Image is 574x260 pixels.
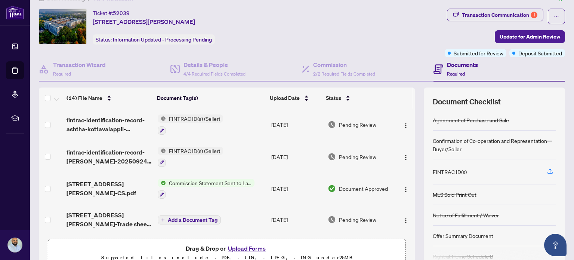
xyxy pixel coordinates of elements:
[67,180,151,198] span: [STREET_ADDRESS][PERSON_NAME]-CS.pdf
[403,218,409,224] img: Logo
[226,244,268,253] button: Upload Forms
[270,94,300,102] span: Upload Date
[53,60,106,69] h4: Transaction Wizard
[328,120,336,129] img: Document Status
[166,147,223,155] span: FINTRAC ID(s) (Seller)
[400,119,412,131] button: Logo
[154,88,267,108] th: Document Tag(s)
[447,60,478,69] h4: Documents
[158,114,223,135] button: Status IconFINTRAC ID(s) (Seller)
[500,31,560,43] span: Update for Admin Review
[400,151,412,163] button: Logo
[454,49,503,57] span: Submitted for Review
[433,97,501,107] span: Document Checklist
[313,71,375,77] span: 2/2 Required Fields Completed
[447,9,543,21] button: Transaction Communication1
[495,30,565,43] button: Update for Admin Review
[267,88,323,108] th: Upload Date
[403,187,409,193] img: Logo
[433,211,499,219] div: Notice of Fulfillment / Waiver
[313,60,375,69] h4: Commission
[93,17,195,26] span: [STREET_ADDRESS][PERSON_NAME]
[323,88,393,108] th: Status
[67,148,151,166] span: fintrac-identification-record-[PERSON_NAME]-20250924-080152.pdf
[400,183,412,195] button: Logo
[462,9,537,21] div: Transaction Communication
[158,215,221,224] button: Add a Document Tag
[339,120,376,129] span: Pending Review
[339,215,376,224] span: Pending Review
[554,14,559,19] span: ellipsis
[158,179,166,187] img: Status Icon
[268,173,325,205] td: [DATE]
[518,49,562,57] span: Deposit Submitted
[64,88,154,108] th: (14) File Name
[93,9,130,17] div: Ticket #:
[403,123,409,129] img: Logo
[433,232,493,240] div: Offer Summary Document
[433,190,476,199] div: MLS Sold Print Out
[339,184,388,193] span: Document Approved
[113,10,130,16] span: 52039
[328,215,336,224] img: Document Status
[53,71,71,77] span: Required
[328,184,336,193] img: Document Status
[400,214,412,226] button: Logo
[166,114,223,123] span: FINTRAC ID(s) (Seller)
[433,116,509,124] div: Agreement of Purchase and Sale
[39,9,86,44] img: IMG-X12345427_1.jpg
[268,205,325,235] td: [DATE]
[67,94,102,102] span: (14) File Name
[531,12,537,18] div: 1
[403,155,409,160] img: Logo
[93,34,215,45] div: Status:
[8,238,22,252] img: Profile Icon
[161,218,165,222] span: plus
[268,141,325,173] td: [DATE]
[433,137,556,153] div: Confirmation of Co-operation and Representation—Buyer/Seller
[186,244,268,253] span: Drag & Drop or
[67,211,151,229] span: [STREET_ADDRESS][PERSON_NAME]-Trade sheet-[PERSON_NAME] to review.pdf
[183,71,246,77] span: 4/4 Required Fields Completed
[67,116,151,134] span: fintrac-identification-record-ashtha-kottavalappil-shamsudheen-20250924-080202.pdf
[6,6,24,19] img: logo
[166,179,254,187] span: Commission Statement Sent to Lawyer
[447,71,465,77] span: Required
[544,234,567,256] button: Open asap
[339,153,376,161] span: Pending Review
[158,147,166,155] img: Status Icon
[113,36,212,43] span: Information Updated - Processing Pending
[158,114,166,123] img: Status Icon
[158,147,223,167] button: Status IconFINTRAC ID(s) (Seller)
[326,94,341,102] span: Status
[168,217,217,223] span: Add a Document Tag
[158,179,254,199] button: Status IconCommission Statement Sent to Lawyer
[328,153,336,161] img: Document Status
[433,168,467,176] div: FINTRAC ID(s)
[268,108,325,141] td: [DATE]
[183,60,246,69] h4: Details & People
